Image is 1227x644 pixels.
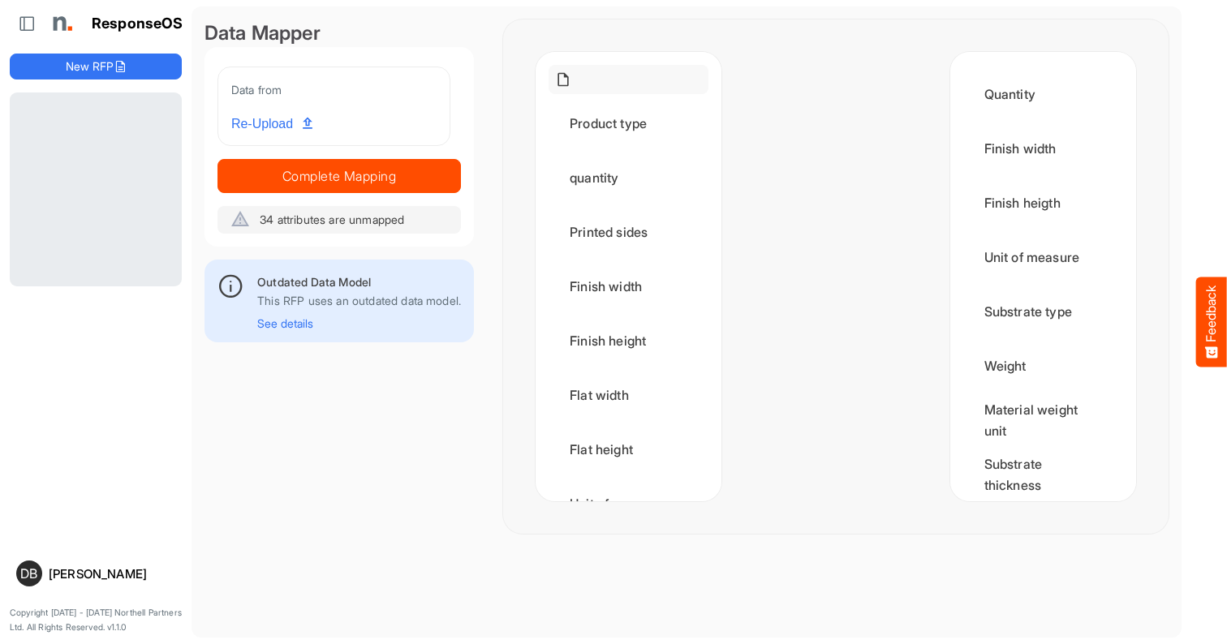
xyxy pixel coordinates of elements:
div: Flat width [549,370,708,420]
div: quantity [549,152,708,203]
span: 34 attributes are unmapped [260,213,404,226]
button: New RFP [10,54,182,79]
span: Re-Upload [231,114,312,135]
h1: ResponseOS [92,15,183,32]
div: Outdated Data Model [257,273,461,291]
a: Re-Upload [225,109,319,140]
div: Printed sides [549,207,708,257]
div: Finish heigth [963,178,1123,228]
div: Substrate type [963,286,1123,337]
div: Quantity [963,69,1123,119]
div: Loading... [10,92,182,286]
div: Finish width [549,261,708,311]
img: Northell [45,7,77,40]
div: Data from [231,80,437,99]
div: Data Mapper [204,19,474,47]
div: Finish height [549,316,708,366]
span: DB [20,567,37,580]
div: Product type [549,98,708,148]
button: Complete Mapping [217,159,461,193]
button: Feedback [1196,277,1227,367]
p: Copyright [DATE] - [DATE] Northell Partners Ltd. All Rights Reserved. v1.1.0 [10,606,182,634]
div: Material weight unit [963,395,1123,445]
div: Finish width [963,123,1123,174]
button: See details [257,317,313,329]
div: Weight [963,341,1123,391]
span: Complete Mapping [218,165,460,187]
div: Unit of measure [549,479,708,529]
div: Unit of measure [963,232,1123,282]
p: This RFP uses an outdated data model. [257,291,461,310]
div: Flat height [549,424,708,474]
div: Substrate thickness [963,449,1123,500]
div: [PERSON_NAME] [49,568,175,580]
